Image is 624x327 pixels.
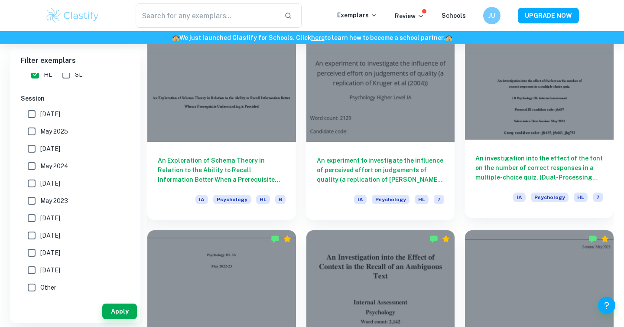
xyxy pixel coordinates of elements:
[518,8,579,23] button: UPGRADE NOW
[158,156,286,184] h6: An Exploration of Schema Theory in Relation to the Ability to Recall Information Better When a Pr...
[147,30,296,220] a: An Exploration of Schema Theory in Relation to the Ability to Recall Information Better When a Pr...
[75,70,82,79] span: SL
[513,193,526,202] span: IA
[136,3,277,28] input: Search for any exemplars...
[434,195,444,204] span: 7
[275,195,286,204] span: 6
[475,154,603,182] h6: An investigation into the effect of the font on the number of correct responses in a multiple-cho...
[21,94,130,103] h6: Session
[442,12,466,19] a: Schools
[40,127,68,136] span: May 2025
[593,193,603,202] span: 7
[10,49,140,73] h6: Filter exemplars
[40,231,60,240] span: [DATE]
[45,7,100,24] img: Clastify logo
[445,34,452,41] span: 🏫
[40,144,60,154] span: [DATE]
[574,193,588,202] span: HL
[311,34,325,41] a: here
[40,283,56,292] span: Other
[588,235,597,243] img: Marked
[40,196,68,206] span: May 2023
[354,195,367,204] span: IA
[395,11,424,21] p: Review
[306,30,455,220] a: An experiment to investigate the influence of perceived effort on judgements of quality (a replic...
[317,156,445,184] h6: An experiment to investigate the influence of perceived effort on judgements of quality (a replic...
[172,34,179,41] span: 🏫
[271,235,279,243] img: Marked
[598,297,615,314] button: Help and Feedback
[429,235,438,243] img: Marked
[531,193,569,202] span: Psychology
[213,195,251,204] span: Psychology
[40,248,60,258] span: [DATE]
[40,265,60,275] span: [DATE]
[256,195,270,204] span: HL
[40,213,60,223] span: [DATE]
[40,109,60,119] span: [DATE]
[372,195,409,204] span: Psychology
[601,235,609,243] div: Premium
[465,30,614,220] a: An investigation into the effect of the font on the number of correct responses in a multiple-cho...
[483,7,500,24] button: JU
[195,195,208,204] span: IA
[40,179,60,188] span: [DATE]
[40,161,68,171] span: May 2024
[102,304,137,319] button: Apply
[442,235,450,243] div: Premium
[337,10,377,20] p: Exemplars
[44,70,52,79] span: HL
[283,235,292,243] div: Premium
[415,195,429,204] span: HL
[487,11,497,20] h6: JU
[2,33,622,43] h6: We just launched Clastify for Schools. Click to learn how to become a school partner.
